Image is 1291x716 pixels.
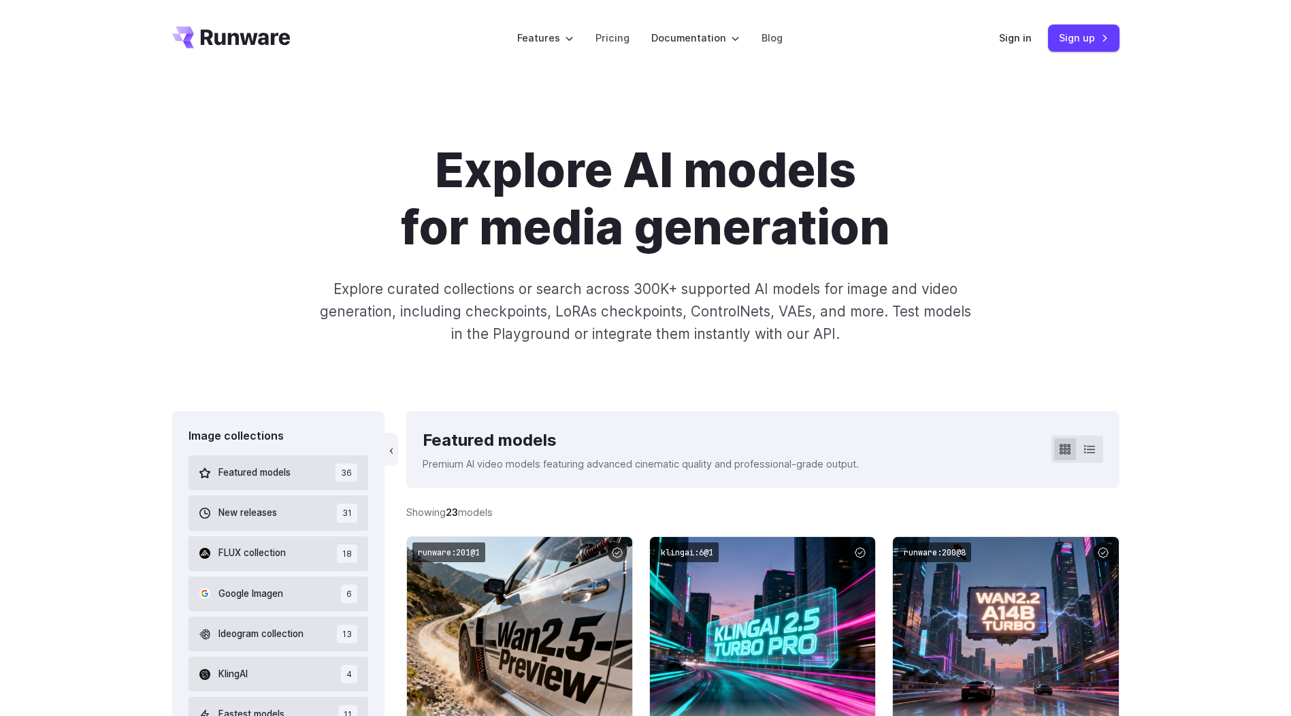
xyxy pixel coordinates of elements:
h1: Explore AI models for media generation [267,142,1025,256]
code: runware:201@1 [412,542,485,562]
span: 6 [341,585,357,603]
code: klingai:6@1 [655,542,719,562]
span: Featured models [218,466,291,481]
span: New releases [218,506,277,521]
button: Featured models 36 [189,455,369,490]
button: FLUX collection 18 [189,536,369,571]
div: Featured models [423,427,859,453]
span: Google Imagen [218,587,283,602]
span: KlingAI [218,667,248,682]
span: 36 [336,463,357,482]
button: KlingAI 4 [189,657,369,691]
label: Features [517,30,574,46]
div: Image collections [189,427,369,445]
strong: 23 [446,506,458,518]
button: New releases 31 [189,495,369,530]
span: 31 [337,504,357,522]
span: 13 [337,625,357,643]
span: FLUX collection [218,546,286,561]
a: Go to / [172,27,291,48]
p: Explore curated collections or search across 300K+ supported AI models for image and video genera... [314,278,977,346]
p: Premium AI video models featuring advanced cinematic quality and professional-grade output. [423,456,859,472]
span: 4 [341,665,357,683]
span: Ideogram collection [218,627,304,642]
code: runware:200@8 [898,542,971,562]
a: Pricing [595,30,630,46]
span: 18 [337,544,357,563]
button: Ideogram collection 13 [189,617,369,651]
label: Documentation [651,30,740,46]
button: ‹ [385,433,398,466]
a: Sign up [1048,25,1120,51]
button: Google Imagen 6 [189,576,369,611]
a: Sign in [999,30,1032,46]
div: Showing models [406,504,493,520]
a: Blog [762,30,783,46]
